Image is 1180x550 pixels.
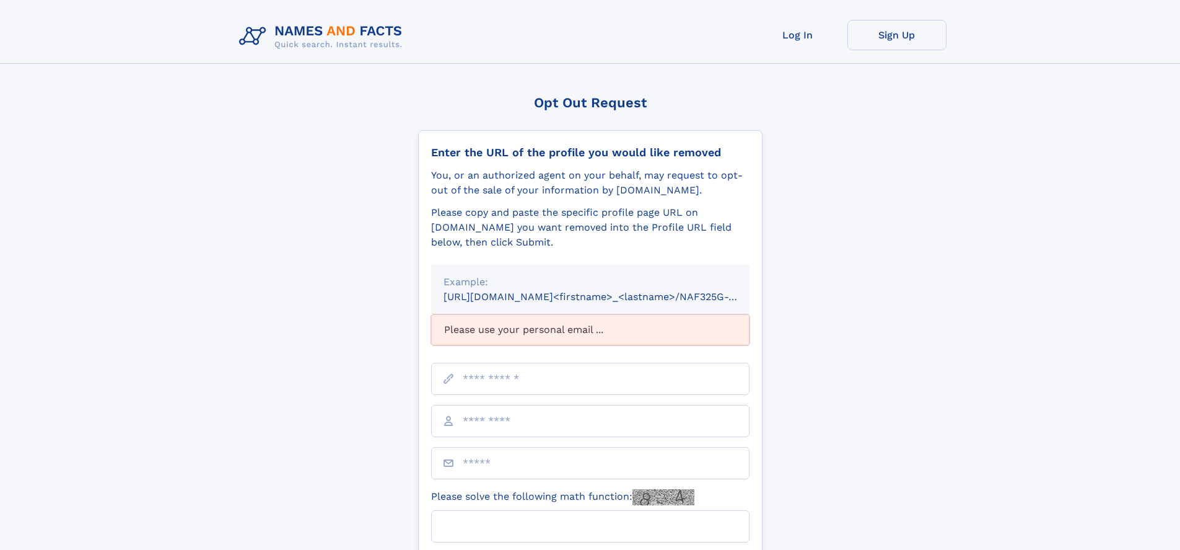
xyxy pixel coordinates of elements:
img: Logo Names and Facts [234,20,413,53]
small: [URL][DOMAIN_NAME]<firstname>_<lastname>/NAF325G-xxxxxxxx [444,291,773,303]
div: Opt Out Request [418,95,763,110]
a: Sign Up [847,20,946,50]
a: Log In [748,20,847,50]
div: Example: [444,275,737,290]
div: You, or an authorized agent on your behalf, may request to opt-out of the sale of your informatio... [431,168,750,198]
div: Enter the URL of the profile you would like removed [431,146,750,159]
div: Please copy and paste the specific profile page URL on [DOMAIN_NAME] you want removed into the Pr... [431,205,750,250]
label: Please solve the following math function: [431,489,694,505]
div: Please use your personal email ... [431,314,750,345]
